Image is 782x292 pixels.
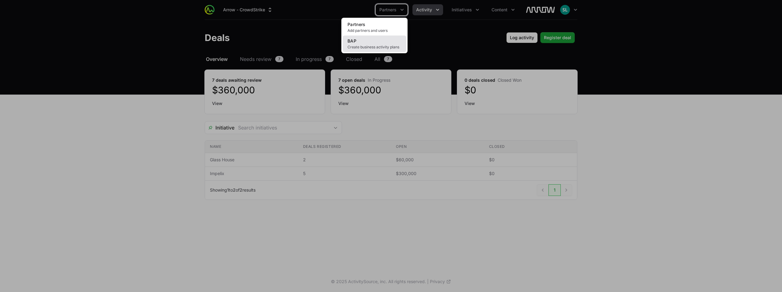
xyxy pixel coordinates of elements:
[347,38,356,43] span: BAP
[347,22,366,27] span: Partners
[343,19,406,36] a: PartnersAdd partners and users
[343,36,406,52] a: BAPCreate business activity plans
[347,45,401,50] span: Create business activity plans
[347,28,401,33] span: Add partners and users
[214,4,518,15] div: Main navigation
[376,4,408,15] div: Partners menu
